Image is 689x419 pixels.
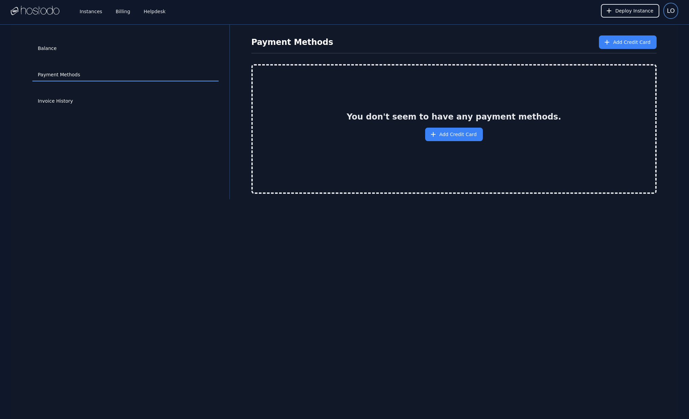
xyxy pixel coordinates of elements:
[32,42,219,55] a: Balance
[667,6,675,16] span: LO
[32,95,219,108] a: Invoice History
[615,7,653,14] span: Deploy Instance
[439,131,477,138] span: Add Credit Card
[251,37,333,48] h1: Payment Methods
[613,39,651,46] span: Add Credit Card
[11,6,59,16] img: Logo
[599,35,657,49] button: Add Credit Card
[601,4,659,18] button: Deploy Instance
[663,3,678,19] button: User menu
[32,69,219,81] a: Payment Methods
[347,111,561,122] h2: You don't seem to have any payment methods.
[425,128,483,141] button: Add Credit Card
